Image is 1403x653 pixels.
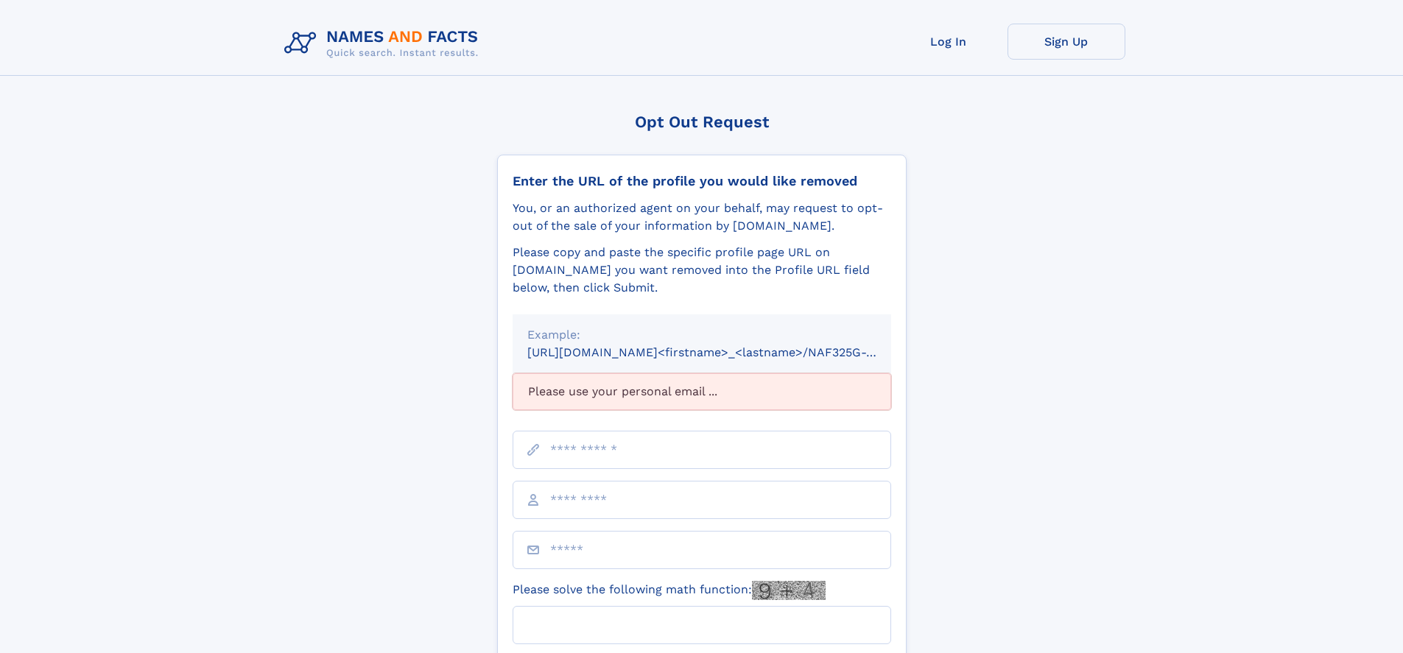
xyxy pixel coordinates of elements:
img: Logo Names and Facts [278,24,490,63]
div: You, or an authorized agent on your behalf, may request to opt-out of the sale of your informatio... [513,200,891,235]
label: Please solve the following math function: [513,581,826,600]
div: Enter the URL of the profile you would like removed [513,173,891,189]
small: [URL][DOMAIN_NAME]<firstname>_<lastname>/NAF325G-xxxxxxxx [527,345,919,359]
div: Example: [527,326,876,344]
div: Opt Out Request [497,113,907,131]
div: Please use your personal email ... [513,373,891,410]
a: Sign Up [1008,24,1125,60]
div: Please copy and paste the specific profile page URL on [DOMAIN_NAME] you want removed into the Pr... [513,244,891,297]
a: Log In [890,24,1008,60]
